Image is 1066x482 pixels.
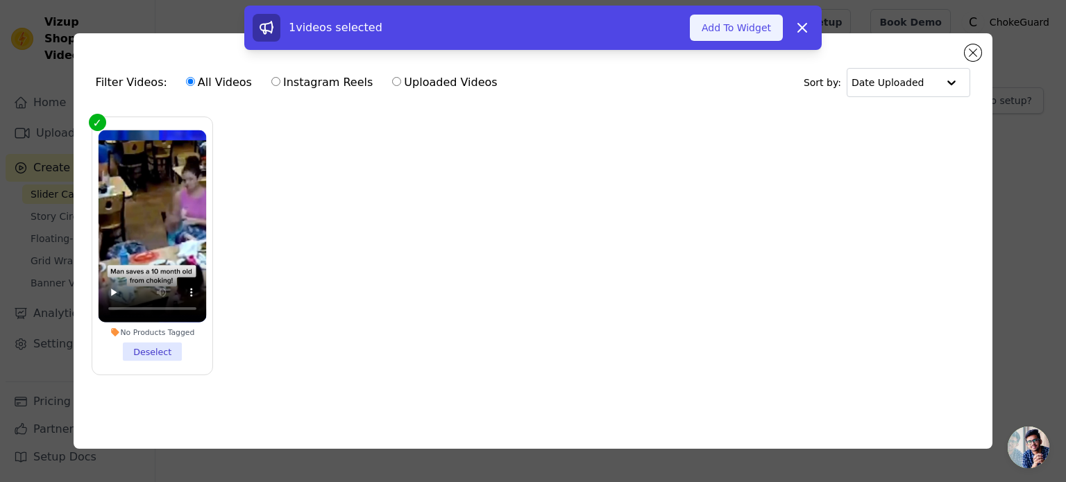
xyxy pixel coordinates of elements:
label: Uploaded Videos [391,74,498,92]
button: Add To Widget [690,15,783,41]
label: Instagram Reels [271,74,373,92]
label: All Videos [185,74,253,92]
div: Open chat [1008,427,1049,468]
span: 1 videos selected [289,21,382,34]
div: Filter Videos: [96,67,505,98]
div: No Products Tagged [98,328,206,338]
div: Sort by: [804,68,971,97]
